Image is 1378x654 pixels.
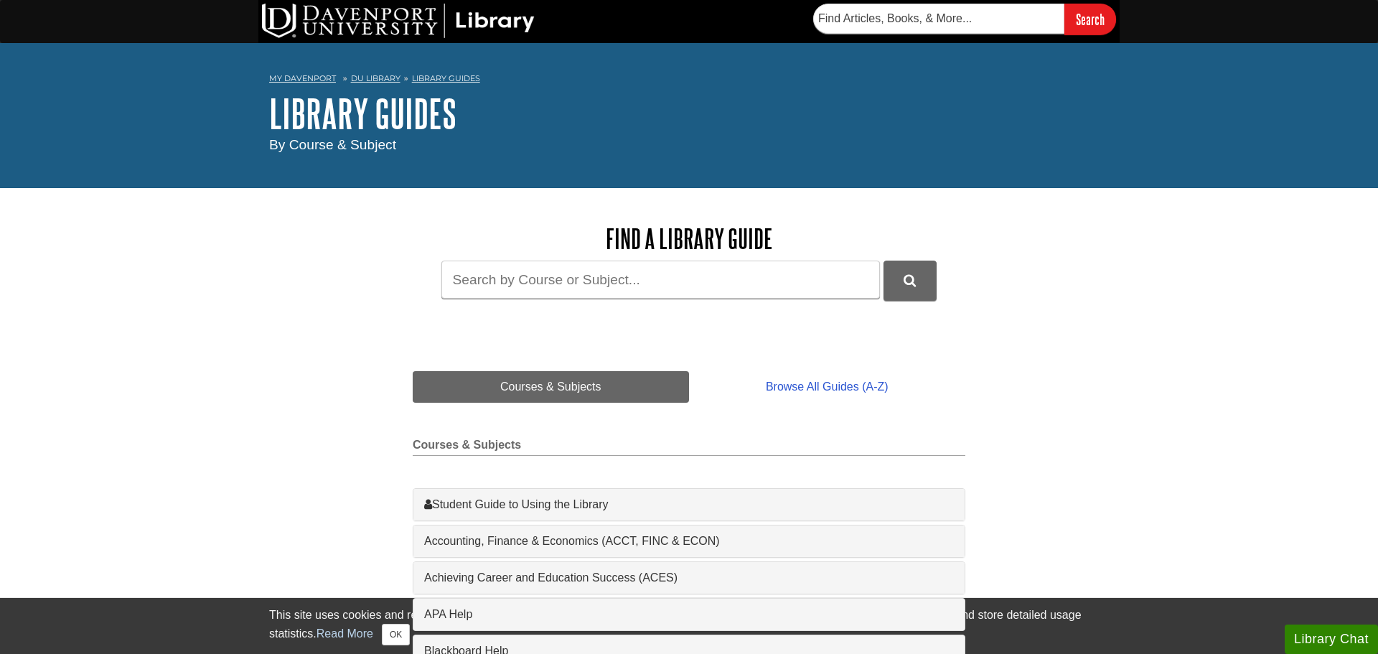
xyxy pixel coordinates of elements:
form: Searches DU Library's articles, books, and more [813,4,1116,34]
button: Library Chat [1285,625,1378,654]
a: Browse All Guides (A-Z) [689,371,965,403]
h1: Library Guides [269,92,1109,135]
a: Accounting, Finance & Economics (ACCT, FINC & ECON) [424,533,954,550]
input: Search by Course or Subject... [441,261,880,299]
a: My Davenport [269,73,336,85]
a: Student Guide to Using the Library [424,496,954,513]
input: Find Articles, Books, & More... [813,4,1064,34]
div: This site uses cookies and records your IP address for usage statistics. Additionally, we use Goo... [269,607,1109,645]
h2: Find a Library Guide [413,224,965,253]
a: Courses & Subjects [413,371,689,403]
a: Library Guides [412,73,480,83]
img: DU Library [262,4,535,38]
a: DU Library [351,73,400,83]
input: Search [1064,4,1116,34]
a: APA Help [424,606,954,623]
div: By Course & Subject [269,135,1109,156]
a: Read More [317,627,373,640]
h2: Courses & Subjects [413,439,965,456]
i: Search Library Guides [904,274,916,287]
a: Achieving Career and Education Success (ACES) [424,569,954,587]
nav: breadcrumb [269,69,1109,92]
button: Close [382,624,410,645]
